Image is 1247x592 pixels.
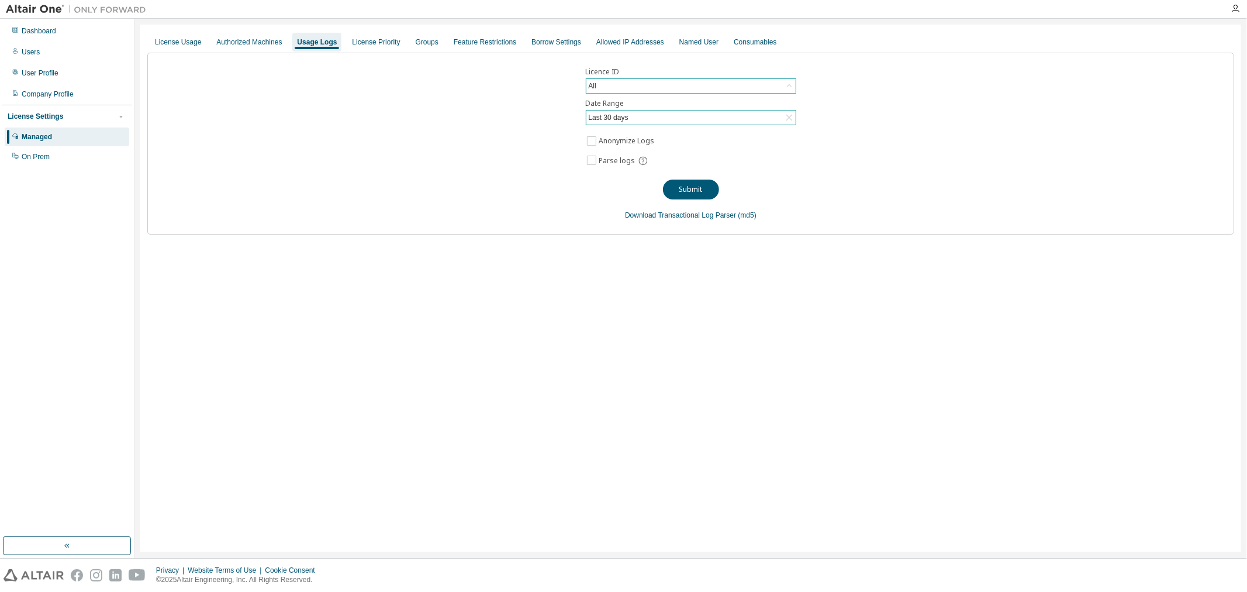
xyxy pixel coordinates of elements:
[586,111,796,125] div: Last 30 days
[156,566,188,575] div: Privacy
[71,569,83,581] img: facebook.svg
[216,37,282,47] div: Authorized Machines
[586,79,796,93] div: All
[22,68,58,78] div: User Profile
[6,4,152,15] img: Altair One
[734,37,776,47] div: Consumables
[188,566,265,575] div: Website Terms of Use
[297,37,337,47] div: Usage Logs
[587,80,598,92] div: All
[8,112,63,121] div: License Settings
[155,37,201,47] div: License Usage
[265,566,322,575] div: Cookie Consent
[596,37,664,47] div: Allowed IP Addresses
[599,156,635,166] span: Parse logs
[22,26,56,36] div: Dashboard
[4,569,64,581] img: altair_logo.svg
[587,111,630,124] div: Last 30 days
[663,180,719,199] button: Submit
[129,569,146,581] img: youtube.svg
[352,37,400,47] div: License Priority
[599,134,657,148] label: Anonymize Logs
[586,99,796,108] label: Date Range
[90,569,102,581] img: instagram.svg
[586,67,796,77] label: Licence ID
[454,37,516,47] div: Feature Restrictions
[625,211,736,219] a: Download Transactional Log Parser
[22,152,50,161] div: On Prem
[156,575,322,585] p: © 2025 Altair Engineering, Inc. All Rights Reserved.
[416,37,438,47] div: Groups
[22,132,52,142] div: Managed
[531,37,581,47] div: Borrow Settings
[109,569,122,581] img: linkedin.svg
[738,211,757,219] a: (md5)
[679,37,719,47] div: Named User
[22,90,74,99] div: Company Profile
[22,47,40,57] div: Users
